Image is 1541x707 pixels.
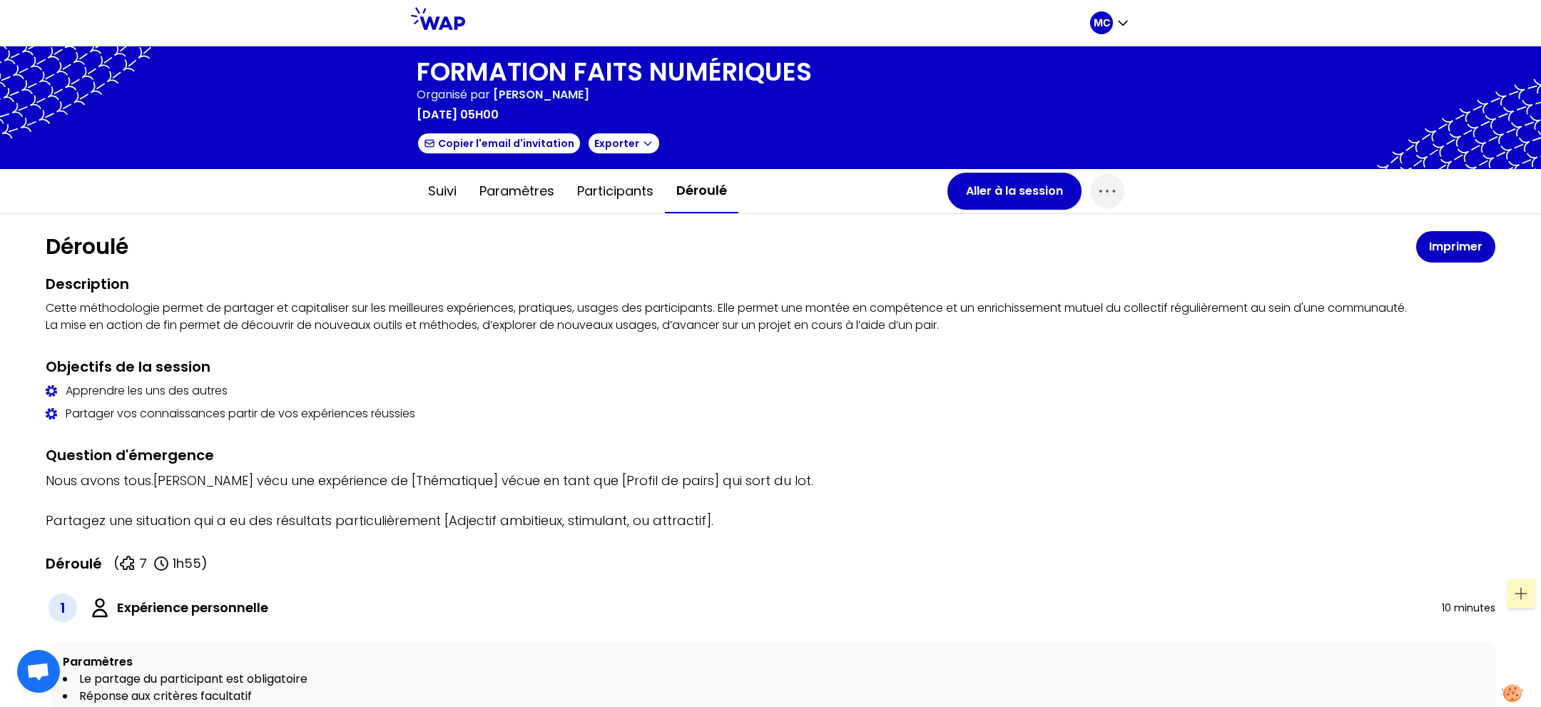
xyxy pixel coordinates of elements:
[201,554,208,574] p: )
[49,594,77,622] div: 1
[468,170,566,213] button: Paramètres
[63,688,1484,705] li: Réponse aux critères facultatif
[46,554,102,574] h2: Déroulé
[46,382,1495,400] div: Apprendre les uns des autres
[63,671,1484,688] li: Le partage du participant est obligatoire
[417,106,499,123] p: [DATE] 05h00
[46,405,1495,422] div: Partager vos connaissances partir de vos expériences réussies
[665,169,738,213] button: Déroulé
[493,86,589,103] span: [PERSON_NAME]
[173,554,201,574] p: 1h55
[417,170,468,213] button: Suivi
[46,357,1495,377] h2: Objectifs de la session
[417,58,812,86] h1: FORMATION FAITS NUMÉRIQUES
[587,132,661,155] button: Exporter
[1090,11,1130,34] button: MC
[63,653,1484,671] h3: Paramètres
[1416,231,1495,263] button: Imprimer
[139,554,147,574] p: 7
[46,445,1495,465] h2: Question d'émergence
[947,173,1082,210] button: Aller à la session
[46,274,1495,294] h2: Description
[17,650,60,693] div: Ouvrir le chat
[1094,16,1110,30] p: MC
[417,86,490,103] p: Organisé par
[46,300,1495,334] p: Cette méthodologie permet de partager et capitaliser sur les meilleures expériences, pratiques, u...
[46,471,1495,531] p: Nous avons tous.[PERSON_NAME] vécu une expérience de [Thématique] vécue en tant que [Profil de pa...
[46,234,1416,260] h1: Déroulé
[117,598,268,618] label: Expérience personnelle
[566,170,665,213] button: Participants
[113,554,119,574] p: (
[1442,601,1495,615] p: 10 minutes
[417,132,581,155] button: Copier l'email d'invitation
